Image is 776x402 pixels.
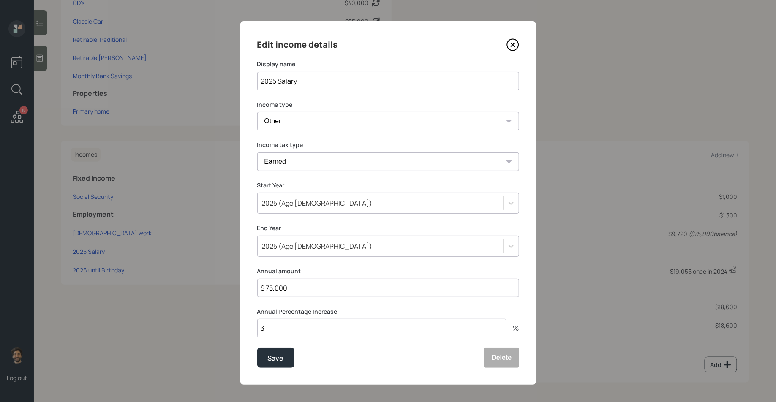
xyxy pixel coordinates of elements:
button: Delete [484,348,519,368]
label: Annual Percentage Increase [257,307,519,316]
div: Save [268,353,284,364]
div: 2025 (Age [DEMOGRAPHIC_DATA]) [262,242,373,251]
label: End Year [257,224,519,232]
label: Income type [257,100,519,109]
label: Display name [257,60,519,68]
div: 2025 (Age [DEMOGRAPHIC_DATA]) [262,198,373,208]
label: Start Year [257,181,519,190]
div: % [506,325,519,331]
button: Save [257,348,294,368]
label: Income tax type [257,141,519,149]
label: Annual amount [257,267,519,275]
h4: Edit income details [257,38,338,52]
